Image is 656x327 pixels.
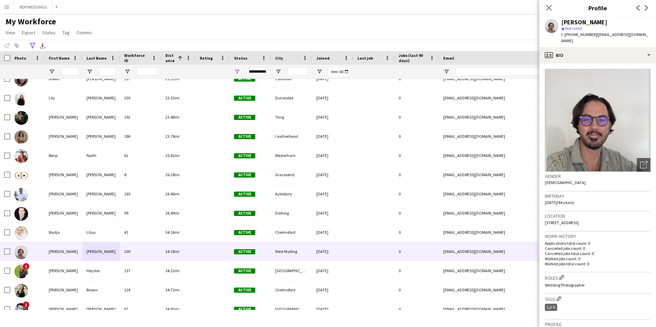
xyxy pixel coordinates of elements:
[45,69,82,88] div: Nseko
[545,241,651,246] p: Applications total count: 0
[165,53,175,63] span: Distance
[637,158,651,172] div: Open photos pop-in
[312,127,353,146] div: [DATE]
[45,204,82,222] div: [PERSON_NAME]
[312,261,353,280] div: [DATE]
[395,165,439,184] div: 0
[165,191,179,196] span: 26.46mi
[439,223,576,242] div: [EMAIL_ADDRESS][DOMAIN_NAME]
[329,68,349,76] input: Joined Filter Input
[61,68,78,76] input: First Name Filter Input
[14,130,28,144] img: Jasmine Simmons
[14,188,28,202] img: Fran Mirowski
[439,242,576,261] div: [EMAIL_ADDRESS][DOMAIN_NAME]
[82,69,120,88] div: [PERSON_NAME]
[395,242,439,261] div: 0
[545,282,585,288] span: Wedding Photographer
[439,108,576,126] div: [EMAIL_ADDRESS][DOMAIN_NAME]
[14,111,28,125] img: Katrina Matthews
[45,261,82,280] div: [PERSON_NAME]
[234,134,255,139] span: Active
[395,88,439,107] div: 0
[312,184,353,203] div: [DATE]
[120,204,161,222] div: 99
[312,69,353,88] div: [DATE]
[165,76,179,81] span: 21.31mi
[82,223,120,242] div: Litau
[62,29,70,36] span: Tag
[271,280,312,299] div: Chelmsford
[395,261,439,280] div: 0
[38,41,47,50] app-action-btn: Export XLSX
[74,28,95,37] a: Comms
[288,68,308,76] input: City Filter Input
[5,29,15,36] span: View
[14,92,28,106] img: Lily Cox
[165,134,179,139] span: 23.78mi
[271,261,312,280] div: [GEOGRAPHIC_DATA]
[14,169,28,182] img: Andrius Remeikis
[165,287,179,292] span: 34.72mi
[120,300,161,318] div: 67
[23,301,30,308] span: !
[312,223,353,242] div: [DATE]
[439,127,576,146] div: [EMAIL_ADDRESS][DOMAIN_NAME]
[200,56,213,61] span: Rating
[86,69,93,75] button: Open Filter Menu
[312,280,353,299] div: [DATE]
[439,204,576,222] div: [EMAIL_ADDRESS][DOMAIN_NAME]
[234,76,255,82] span: Active
[165,249,179,254] span: 34.18mi
[545,69,651,172] img: Crew avatar or photo
[545,213,651,219] h3: Location
[82,165,120,184] div: [PERSON_NAME]
[395,300,439,318] div: 0
[271,146,312,165] div: Westerham
[234,268,255,274] span: Active
[561,19,607,25] div: [PERSON_NAME]
[561,32,648,43] span: | [EMAIL_ADDRESS][DOMAIN_NAME]
[395,280,439,299] div: 0
[45,146,82,165] div: Benji
[312,146,353,165] div: [DATE]
[545,180,586,185] span: [DEMOGRAPHIC_DATA]
[545,220,579,225] span: [STREET_ADDRESS]
[395,204,439,222] div: 0
[14,73,28,86] img: Nseko Bidwell
[545,200,574,205] span: [DATE] (44 years)
[443,56,454,61] span: Email
[539,3,656,12] h3: Profile
[234,153,255,158] span: Active
[165,172,179,177] span: 26.28mi
[395,184,439,203] div: 0
[545,251,651,256] p: Cancelled jobs total count: 0
[82,280,120,299] div: Brown
[42,29,56,36] span: Status
[82,300,120,318] div: [PERSON_NAME]
[234,56,247,61] span: Status
[271,223,312,242] div: Chelmsford
[312,165,353,184] div: [DATE]
[439,146,576,165] div: [EMAIL_ADDRESS][DOMAIN_NAME]
[14,149,28,163] img: Benji North
[439,280,576,299] div: [EMAIL_ADDRESS][DOMAIN_NAME]
[45,280,82,299] div: [PERSON_NAME]
[120,261,161,280] div: 137
[316,56,330,61] span: Joined
[45,242,82,261] div: [PERSON_NAME]
[14,207,28,221] img: Stuart Kinghorn
[312,204,353,222] div: [DATE]
[45,223,82,242] div: Nadja
[234,96,255,101] span: Active
[120,108,161,126] div: 192
[120,88,161,107] div: 205
[82,242,120,261] div: [PERSON_NAME]
[545,256,651,261] p: Worked jobs count: 0
[271,242,312,261] div: West Malling
[312,242,353,261] div: [DATE]
[565,26,582,31] span: Not rated
[439,69,576,88] div: [EMAIL_ADDRESS][DOMAIN_NAME]
[14,265,28,278] img: Danny Heydon
[5,16,56,27] span: My Workforce
[395,127,439,146] div: 0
